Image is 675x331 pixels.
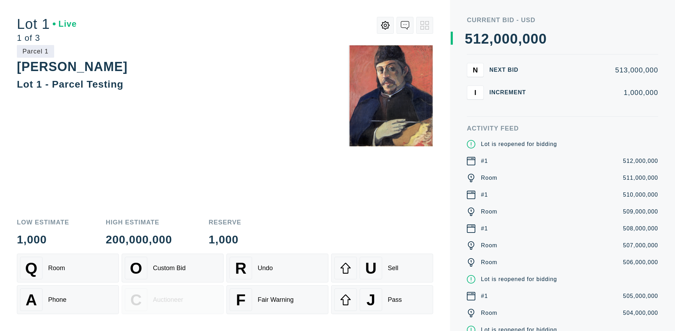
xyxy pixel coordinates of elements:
div: Room [481,241,497,250]
div: 513,000,000 [537,66,658,74]
div: Room [481,258,497,267]
div: Activity Feed [467,125,658,132]
div: Pass [388,296,402,304]
div: Custom Bid [153,265,186,272]
div: Live [53,20,77,28]
div: Lot 1 - Parcel Testing [17,79,123,90]
div: Low Estimate [17,219,69,225]
button: OCustom Bid [122,254,224,282]
span: R [235,259,246,277]
span: U [365,259,377,277]
div: Room [481,174,497,182]
div: Lot 1 [17,17,77,31]
div: 504,000,000 [623,309,658,317]
div: 0 [522,32,531,46]
span: C [130,291,142,309]
div: Increment [489,90,532,95]
div: 200,000,000 [106,234,172,245]
div: 0 [502,32,510,46]
div: #1 [481,157,488,165]
button: N [467,63,484,77]
div: Reserve [209,219,242,225]
div: Fair Warning [258,296,294,304]
div: Phone [48,296,66,304]
div: 0 [510,32,518,46]
div: #1 [481,292,488,300]
div: Parcel 1 [17,45,54,58]
div: 1 [473,32,481,46]
div: 0 [531,32,539,46]
span: A [26,291,37,309]
span: O [130,259,142,277]
button: FFair Warning [226,285,328,314]
div: Sell [388,265,398,272]
button: JPass [331,285,433,314]
div: 0 [539,32,547,46]
div: 1 of 3 [17,34,77,42]
div: 505,000,000 [623,292,658,300]
div: Room [48,265,65,272]
button: QRoom [17,254,119,282]
div: #1 [481,191,488,199]
div: 511,000,000 [623,174,658,182]
div: 1,000 [17,234,69,245]
div: Lot is reopened for bidding [481,275,557,284]
div: 1,000,000 [537,89,658,96]
span: Q [25,259,38,277]
div: Undo [258,265,273,272]
button: I [467,85,484,100]
div: 506,000,000 [623,258,658,267]
span: I [474,88,476,96]
button: CAuctioneer [122,285,224,314]
div: 0 [494,32,502,46]
div: , [518,32,522,172]
div: 510,000,000 [623,191,658,199]
span: F [236,291,245,309]
div: 507,000,000 [623,241,658,250]
div: Room [481,208,497,216]
div: 509,000,000 [623,208,658,216]
div: , [489,32,494,172]
div: [PERSON_NAME] [17,59,128,74]
div: 512,000,000 [623,157,658,165]
div: Auctioneer [153,296,183,304]
div: Room [481,309,497,317]
button: RUndo [226,254,328,282]
div: 1,000 [209,234,242,245]
div: 508,000,000 [623,224,658,233]
span: J [366,291,375,309]
div: 5 [465,32,473,46]
div: Current Bid - USD [467,17,658,23]
div: Next Bid [489,67,532,73]
div: #1 [481,224,488,233]
button: APhone [17,285,119,314]
button: USell [331,254,433,282]
div: Lot is reopened for bidding [481,140,557,148]
span: N [473,66,478,74]
div: 2 [481,32,489,46]
div: High Estimate [106,219,172,225]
